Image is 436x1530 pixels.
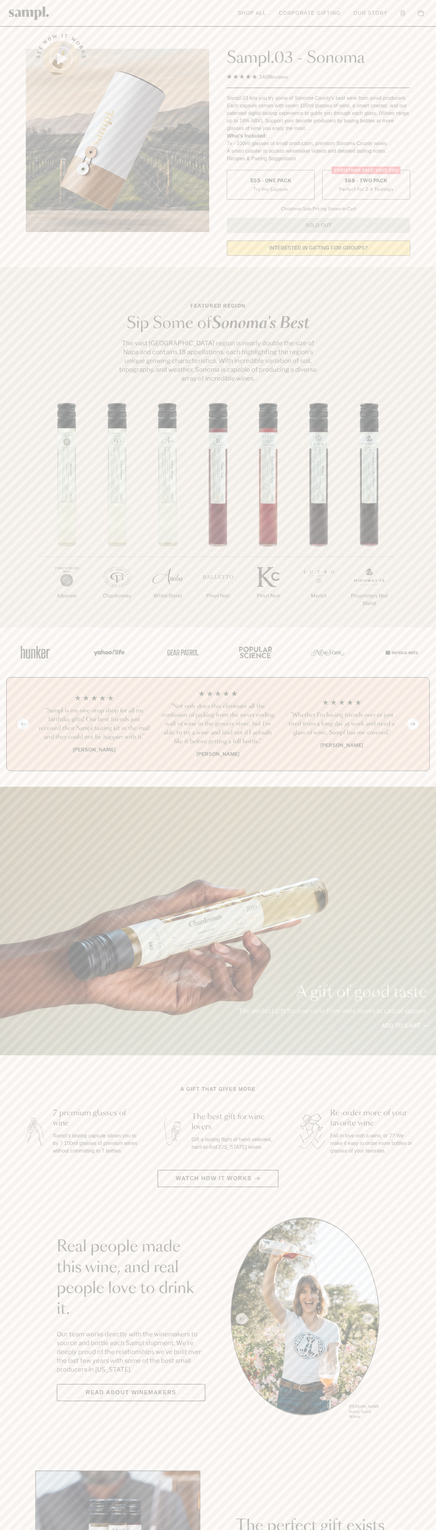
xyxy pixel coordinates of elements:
[117,316,319,331] h2: Sip Some of
[349,1404,379,1419] p: [PERSON_NAME] Sutro, Sutro Wines
[227,147,410,155] li: A smart coaster to access winemaker videos and detailed tasting notes.
[17,719,29,729] button: Previous slide
[161,690,275,758] li: 2 / 4
[227,218,410,233] button: Sold Out
[192,1112,277,1132] h3: The best gift for wine lovers
[235,6,269,20] a: Shop All
[250,177,292,184] span: $55 - One Pack
[37,706,151,742] h3: “Sampl is my one-stop shop for all my birthday gifts! Our best friends just received their Sampl ...
[57,1237,205,1320] h2: Real people made this wine, and real people love to drink it.
[227,133,267,139] strong: What’s Included:
[382,639,420,666] img: Artboard_7_5b34974b-f019-449e-91fb-745f8d0877ee_x450.png
[197,751,239,757] b: [PERSON_NAME]
[9,6,49,20] img: Sampl logo
[276,6,344,20] a: Corporate Gifting
[243,592,294,600] p: Pinot Noir
[57,1330,205,1374] p: Our team works directly with the winemakers to source and bottle each Sampl shipment. We’re deepl...
[309,639,347,666] img: Artboard_3_0b291449-6e8c-4d07-b2c2-3f3601a19cd1_x450.png
[285,711,399,737] h3: “Whether I'm having friends over or just tired from a long day at work and need a glass of wine, ...
[294,592,344,600] p: Merlot
[37,690,151,758] li: 1 / 4
[227,73,288,81] div: 140Reviews
[344,592,394,607] p: Proprietary Red Blend
[239,985,427,1000] p: A gift of good taste
[26,49,209,232] img: Sampl.03 - Sonoma
[193,592,243,600] p: Pinot Noir
[278,206,359,212] li: Christmas Sale Pricing Shown In Cart
[231,1217,379,1420] ul: carousel
[192,1136,277,1151] p: Gift a tasting flight of hand-selected, hard-to-find [US_STATE] wines.
[407,719,419,729] button: Next slide
[236,639,273,666] img: Artboard_4_28b4d326-c26e-48f9-9c80-911f17d6414e_x450.png
[16,639,54,666] img: Artboard_1_c8cd28af-0030-4af1-819c-248e302c7f06_x450.png
[227,49,410,68] h1: Sampl.03 - Sonoma
[57,1384,205,1401] a: Read about Winemakers
[161,702,275,746] h3: “Not only does this eliminate all the confusion of picking from the never ending wall of wine in ...
[350,6,391,20] a: Our Story
[344,403,394,627] li: 7 / 7
[253,186,288,192] small: Try the Capsule
[294,403,344,620] li: 6 / 7
[227,155,410,162] li: Recipes & Pairing Suggestions
[163,639,200,666] img: Artboard_5_7fdae55a-36fd-43f7-8bfd-f74a06a2878e_x450.png
[227,241,410,256] a: interested in gifting for groups?
[92,403,142,620] li: 2 / 7
[330,1108,416,1128] h3: Re-order more of your favorite wine
[381,1022,427,1030] a: Add to cart
[227,140,410,147] li: 7x - 100ml glasses of small production, premium Sonoma County wines
[320,742,363,748] b: [PERSON_NAME]
[330,1132,416,1155] p: Fall in love with a wine, or 7? We make it easy to order more bottles or glasses of your favorites.
[181,1085,256,1093] h2: A gift that gives more
[260,74,268,80] span: 140
[231,1217,379,1420] div: slide 1
[42,592,92,600] p: Albarino
[345,177,388,184] span: $88 - Two Pack
[158,1170,278,1187] button: Watch how it works
[285,690,399,758] li: 3 / 4
[339,186,393,192] small: Perfect For 2-4 Tastings
[73,747,116,753] b: [PERSON_NAME]
[53,1108,139,1128] h3: 7 premium glasses of wine
[92,592,142,600] p: Chardonnay
[142,592,193,600] p: White Blend
[227,94,410,132] div: Sampl.03 lets you try some of Sonoma County's best wine from small producers. Each capsule comes ...
[212,316,310,331] em: Sonoma's Best
[42,403,92,620] li: 1 / 7
[193,403,243,620] li: 4 / 7
[117,302,319,310] p: Featured Region
[43,41,79,76] button: See how it works
[53,1132,139,1155] p: Sampl's tasting capsule allows you to try 7 100ml glasses of premium wines without committing to ...
[89,639,127,666] img: Artboard_6_04f9a106-072f-468a-bdd7-f11783b05722_x450.png
[332,167,401,174] div: Christmas SALE! Save 20%
[268,74,288,80] span: Reviews
[243,403,294,620] li: 5 / 7
[239,1006,427,1015] p: The perfect gift for everyone from wine lovers to casual sippers.
[142,403,193,620] li: 3 / 7
[117,339,319,383] p: The vast [GEOGRAPHIC_DATA] region is nearly double the size of Napa and contains 18 appellations,...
